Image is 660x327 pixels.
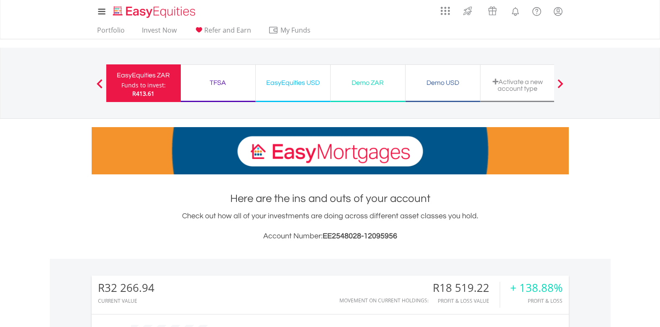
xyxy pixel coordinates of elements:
h1: Here are the ins and outs of your account [92,191,569,206]
span: My Funds [268,25,323,36]
div: Demo USD [411,77,475,89]
span: EE2548028-12095956 [323,232,397,240]
a: Vouchers [480,2,505,18]
div: Profit & Loss [510,298,562,304]
div: EasyEquities ZAR [111,69,176,81]
div: Funds to invest: [121,81,166,89]
a: Refer and Earn [190,26,254,39]
div: CURRENT VALUE [98,298,154,304]
a: FAQ's and Support [526,2,547,19]
img: EasyMortage Promotion Banner [92,127,569,174]
div: Check out how all of your investments are doing across different asset classes you hold. [92,210,569,242]
div: Demo ZAR [336,77,400,89]
img: grid-menu-icon.svg [441,6,450,15]
img: vouchers-v2.svg [485,4,499,18]
div: TFSA [186,77,250,89]
img: thrive-v2.svg [461,4,475,18]
div: EasyEquities USD [261,77,325,89]
div: Profit & Loss Value [433,298,500,304]
a: AppsGrid [435,2,455,15]
span: R413.61 [132,89,154,97]
div: Movement on Current Holdings: [339,298,429,303]
a: Invest Now [139,26,180,39]
div: + 138.88% [510,282,562,294]
span: Refer and Earn [204,26,251,35]
div: R32 266.94 [98,282,154,294]
div: R18 519.22 [433,282,500,294]
img: EasyEquities_Logo.png [111,5,199,19]
a: My Profile [547,2,569,20]
h3: Account Number: [92,230,569,242]
div: Activate a new account type [485,78,550,92]
a: Notifications [505,2,526,19]
a: Portfolio [94,26,128,39]
a: Home page [110,2,199,19]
